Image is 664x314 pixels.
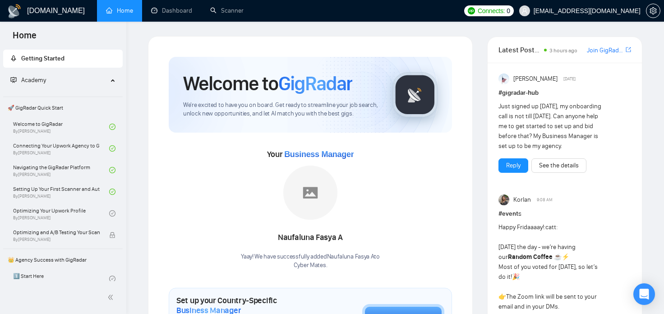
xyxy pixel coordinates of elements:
[13,117,109,137] a: Welcome to GigRadarBy[PERSON_NAME]
[284,150,354,159] span: Business Manager
[241,253,380,270] div: Yaay! We have successfully added Naufaluna Fasya A to
[13,228,100,237] span: Optimizing and A/B Testing Your Scanner for Better Results
[539,161,579,171] a: See the details
[109,145,115,152] span: check-circle
[531,158,586,173] button: See the details
[633,283,655,305] div: Open Intercom Messenger
[498,209,631,219] h1: # events
[10,76,46,84] span: Academy
[478,6,505,16] span: Connects:
[587,46,624,55] a: Join GigRadar Slack Community
[241,261,380,270] p: Cyber Mates .
[562,253,569,261] span: ⚡
[106,7,133,14] a: homeHome
[267,149,354,159] span: Your
[183,101,378,118] span: We're excited to have you on board. Get ready to streamline your job search, unlock new opportuni...
[5,29,44,48] span: Home
[4,251,122,269] span: 👑 Agency Success with GigRadar
[109,124,115,130] span: check-circle
[498,44,541,55] span: Latest Posts from the GigRadar Community
[554,253,562,261] span: ☕
[513,74,558,84] span: [PERSON_NAME]
[109,276,115,282] span: check-circle
[521,8,528,14] span: user
[21,76,46,84] span: Academy
[7,4,22,18] img: logo
[508,253,553,261] strong: Random Coffee
[513,195,531,205] span: Korlan
[109,232,115,238] span: lock
[278,71,352,96] span: GigRadar
[13,160,109,180] a: Navigating the GigRadar PlatformBy[PERSON_NAME]
[109,167,115,173] span: check-circle
[498,74,509,84] img: Anisuzzaman Khan
[549,47,577,54] span: 3 hours ago
[498,293,506,300] span: 👉
[13,182,109,202] a: Setting Up Your First Scanner and Auto-BidderBy[PERSON_NAME]
[392,72,438,117] img: gigradar-logo.png
[498,158,528,173] button: Reply
[13,203,109,223] a: Optimizing Your Upwork ProfileBy[PERSON_NAME]
[498,102,604,151] div: Just signed up [DATE], my onboarding call is not till [DATE]. Can anyone help me to get started t...
[183,71,352,96] h1: Welcome to
[626,46,631,54] a: export
[10,77,17,83] span: fund-projection-screen
[506,161,521,171] a: Reply
[512,273,520,281] span: 🎉
[498,194,509,205] img: Korlan
[13,269,109,289] a: 1️⃣ Start HereBy[PERSON_NAME]
[13,237,100,242] span: By [PERSON_NAME]
[537,196,553,204] span: 9:08 AM
[507,6,510,16] span: 0
[626,46,631,53] span: export
[151,7,192,14] a: dashboardDashboard
[109,189,115,195] span: check-circle
[109,210,115,217] span: check-circle
[21,55,65,62] span: Getting Started
[646,7,660,14] a: setting
[4,99,122,117] span: 🚀 GigRadar Quick Start
[107,293,116,302] span: double-left
[10,55,17,61] span: rocket
[563,75,576,83] span: [DATE]
[241,230,380,245] div: Naufaluna Fasya A
[13,139,109,158] a: Connecting Your Upwork Agency to GigRadarBy[PERSON_NAME]
[646,4,660,18] button: setting
[498,88,631,98] h1: # gigradar-hub
[210,7,244,14] a: searchScanner
[3,50,123,68] li: Getting Started
[468,7,475,14] img: upwork-logo.png
[283,166,337,220] img: placeholder.png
